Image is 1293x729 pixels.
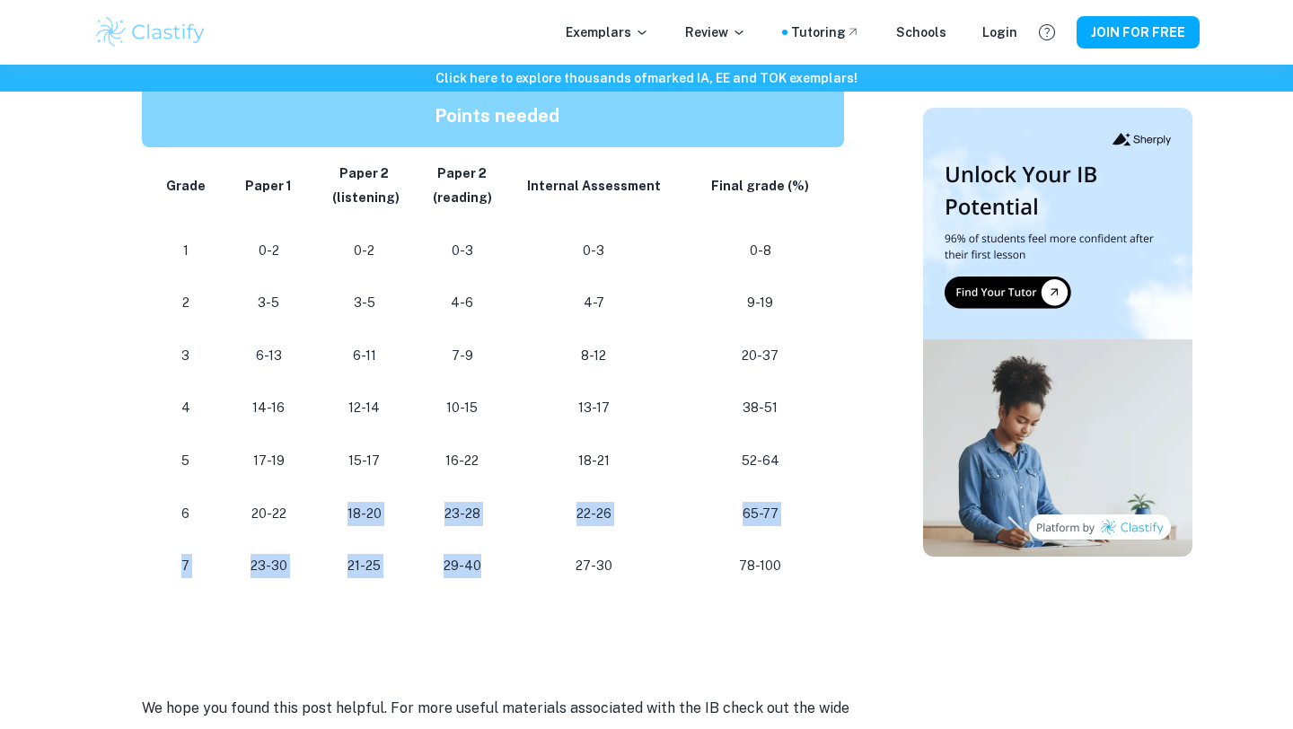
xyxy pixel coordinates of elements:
[245,179,292,193] strong: Paper 1
[428,502,497,526] p: 23-28
[330,166,400,205] strong: Paper 2 (listening)
[525,554,663,578] p: 27-30
[236,502,300,526] p: 20-22
[428,291,497,315] p: 4-6
[163,291,207,315] p: 2
[791,22,860,42] a: Tutoring
[691,239,830,263] p: 0-8
[435,105,559,127] strong: Points needed
[691,344,830,368] p: 20-37
[163,344,207,368] p: 3
[166,179,206,193] strong: Grade
[525,396,663,420] p: 13-17
[4,68,1289,88] h6: Click here to explore thousands of marked IA, EE and TOK exemplars !
[93,14,207,50] img: Clastify logo
[525,344,663,368] p: 8-12
[433,166,492,205] strong: Paper 2 (reading)
[982,22,1017,42] a: Login
[691,502,830,526] p: 65-77
[428,239,497,263] p: 0-3
[525,291,663,315] p: 4-7
[525,239,663,263] p: 0-3
[691,449,830,473] p: 52-64
[236,291,300,315] p: 3-5
[896,22,946,42] a: Schools
[566,22,649,42] p: Exemplars
[685,22,746,42] p: Review
[711,179,809,193] strong: Final grade (%)
[236,396,300,420] p: 14-16
[428,396,497,420] p: 10-15
[163,554,207,578] p: 7
[330,239,400,263] p: 0-2
[236,449,300,473] p: 17-19
[428,449,497,473] p: 16-22
[691,396,830,420] p: 38-51
[691,291,830,315] p: 9-19
[428,554,497,578] p: 29-40
[330,554,400,578] p: 21-25
[163,502,207,526] p: 6
[236,239,300,263] p: 0-2
[236,344,300,368] p: 6-13
[691,554,830,578] p: 78-100
[330,396,400,420] p: 12-14
[330,344,400,368] p: 6-11
[527,179,661,193] strong: Internal Assessment
[330,502,400,526] p: 18-20
[923,108,1192,557] img: Thumbnail
[163,449,207,473] p: 5
[163,239,207,263] p: 1
[163,396,207,420] p: 4
[236,554,300,578] p: 23-30
[330,449,400,473] p: 15-17
[525,449,663,473] p: 18-21
[525,502,663,526] p: 22-26
[330,291,400,315] p: 3-5
[1032,17,1062,48] button: Help and Feedback
[1077,16,1200,48] button: JOIN FOR FREE
[428,344,497,368] p: 7-9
